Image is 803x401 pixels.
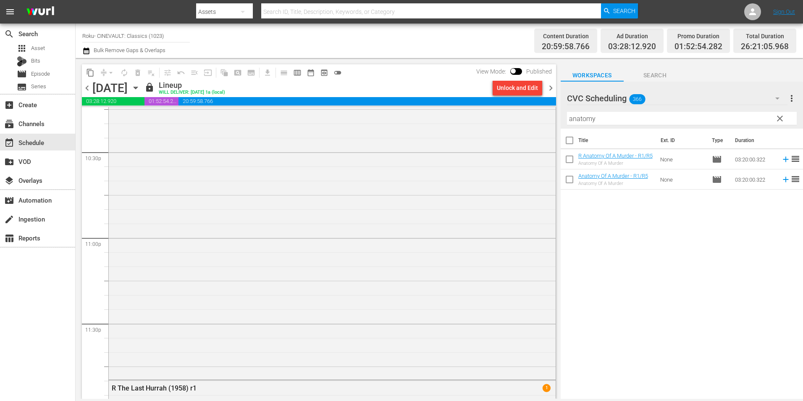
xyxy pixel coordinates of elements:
span: Bits [31,57,40,65]
span: Channels [4,119,14,129]
span: menu [5,7,15,17]
span: calendar_view_week_outlined [293,69,302,77]
span: Month Calendar View [304,66,318,79]
span: 03:28:12.920 [608,42,656,52]
span: Select an event to delete [131,66,144,79]
span: content_copy [86,69,94,77]
span: Episode [712,154,722,164]
span: Toggle to switch from Published to Draft view. [510,68,516,74]
th: Duration [730,129,780,152]
a: Sign Out [773,8,795,15]
button: Search [601,3,638,18]
span: Create Search Block [231,66,244,79]
div: Total Duration [741,30,789,42]
span: VOD [4,157,14,167]
span: more_vert [787,93,797,103]
span: View Mode: [472,68,510,75]
svg: Add to Schedule [781,175,790,184]
a: R Anatomy Of A Murder - R1/R5 [578,153,653,159]
span: clear [775,113,785,124]
span: event_available [4,138,14,148]
div: Anatomy Of A Murder [578,161,653,166]
div: Anatomy Of A Murder [578,181,648,186]
td: 03:20:00.322 [732,169,778,190]
th: Ext. ID [656,129,706,152]
span: Episode [31,70,50,78]
button: more_vert [787,88,797,108]
span: Week Calendar View [291,66,304,79]
span: toggle_off [333,69,342,77]
span: 20:59:58.766 [542,42,590,52]
span: Fill episodes with ad slates [188,66,201,79]
button: Unlock and Edit [493,80,542,95]
span: 20:59:58.766 [178,97,556,106]
span: Search [4,29,14,39]
span: movie [17,69,27,79]
span: 03:28:12.920 [82,97,144,106]
span: 1 [542,384,550,392]
img: ans4CAIJ8jUAAAAAAAAAAAAAAAAAAAAAAAAgQb4GAAAAAAAAAAAAAAAAAAAAAAAAJMjXAAAAAAAAAAAAAAAAAAAAAAAAgAT5G... [20,2,60,22]
span: preview_outlined [320,69,328,77]
div: Bits [17,56,27,66]
div: Ad Duration [608,30,656,42]
span: Refresh All Search Blocks [215,64,231,81]
th: Title [578,129,656,152]
span: Search [613,3,635,18]
span: Published [522,68,556,75]
td: None [657,149,709,169]
span: 01:52:54.282 [674,42,722,52]
span: Ingestion [4,214,14,224]
span: Bulk Remove Gaps & Overlaps [92,47,165,53]
span: 26:21:05.968 [741,42,789,52]
a: Anatomy Of A Murder - R1/R5 [578,173,648,179]
span: lock [144,82,155,92]
td: 03:20:00.322 [732,149,778,169]
span: Clear Lineup [144,66,158,79]
div: R The Last Hurrah (1958) r1 [112,384,506,392]
span: apps [17,43,27,53]
th: Type [707,129,730,152]
span: Asset [31,44,45,53]
td: None [657,169,709,190]
span: date_range_outlined [307,69,315,77]
span: Search [624,70,687,81]
span: Automation [4,195,14,206]
span: Episode [712,174,722,185]
span: reorder [790,154,800,164]
span: Series [31,82,46,91]
span: Reports [4,233,14,243]
div: Unlock and Edit [497,80,538,95]
span: chevron_right [546,83,556,93]
svg: Add to Schedule [781,155,790,164]
button: clear [773,111,786,125]
span: chevron_left [82,83,92,93]
div: [DATE] [92,81,128,95]
span: 01:52:54.282 [144,97,178,106]
span: Overlays [4,176,14,186]
div: WILL DELIVER: [DATE] 1a (local) [159,90,225,95]
span: Remove Gaps & Overlaps [97,66,118,79]
span: Workspaces [561,70,624,81]
div: Lineup [159,81,225,90]
div: Promo Duration [674,30,722,42]
div: CVC Scheduling [567,87,787,110]
span: Create [4,100,14,110]
span: reorder [790,174,800,184]
div: Content Duration [542,30,590,42]
span: subtitles [17,82,27,92]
